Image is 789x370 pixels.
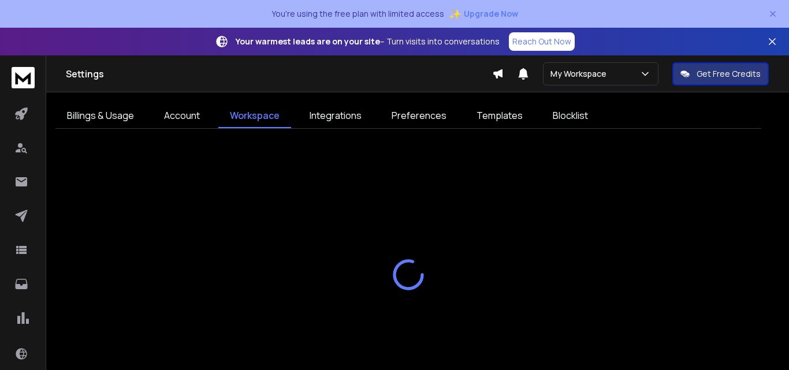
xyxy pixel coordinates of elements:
p: Reach Out Now [512,36,571,47]
a: Templates [465,104,534,128]
a: Blocklist [541,104,600,128]
a: Reach Out Now [509,32,575,51]
a: Integrations [298,104,373,128]
h1: Settings [66,67,492,81]
a: Workspace [218,104,291,128]
p: My Workspace [550,68,611,80]
a: Preferences [380,104,458,128]
strong: Your warmest leads are on your site [236,36,380,47]
a: Account [152,104,211,128]
span: Upgrade Now [464,8,518,20]
p: You're using the free plan with limited access [271,8,444,20]
a: Billings & Usage [55,104,146,128]
button: Get Free Credits [672,62,769,85]
button: ✨Upgrade Now [449,2,518,25]
span: ✨ [449,6,462,22]
p: – Turn visits into conversations [236,36,500,47]
img: logo [12,67,35,88]
p: Get Free Credits [697,68,761,80]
